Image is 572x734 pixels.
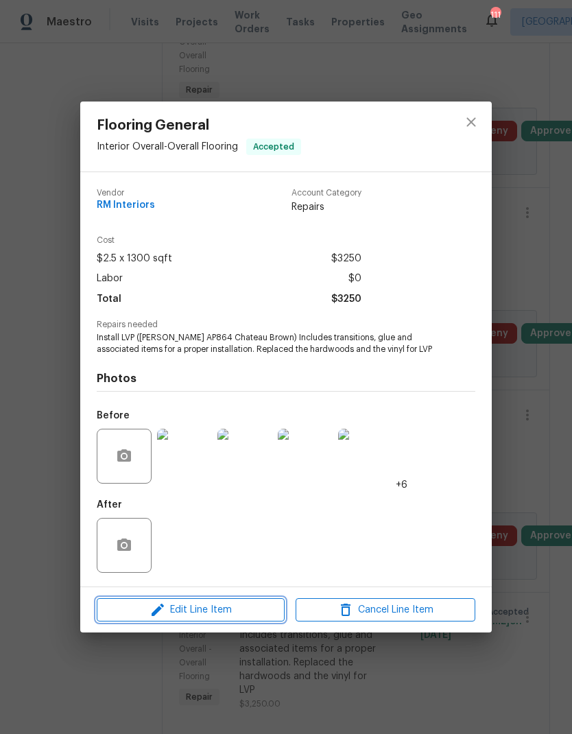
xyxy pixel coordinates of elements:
[296,598,475,622] button: Cancel Line Item
[97,200,155,211] span: RM Interiors
[331,249,361,269] span: $3250
[97,249,172,269] span: $2.5 x 1300 sqft
[490,8,500,22] div: 111
[101,602,281,619] span: Edit Line Item
[248,140,300,154] span: Accepted
[97,411,130,421] h5: Before
[396,478,407,492] span: +6
[291,189,361,198] span: Account Category
[455,106,488,139] button: close
[97,142,238,152] span: Interior Overall - Overall Flooring
[291,200,361,214] span: Repairs
[300,602,471,619] span: Cancel Line Item
[97,118,301,133] span: Flooring General
[97,332,438,355] span: Install LVP ([PERSON_NAME] AP864 Chateau Brown) Includes transitions, glue and associated items f...
[331,289,361,309] span: $3250
[97,189,155,198] span: Vendor
[97,236,361,245] span: Cost
[97,320,475,329] span: Repairs needed
[97,500,122,510] h5: After
[97,289,121,309] span: Total
[97,269,123,289] span: Labor
[97,372,475,386] h4: Photos
[97,598,285,622] button: Edit Line Item
[348,269,361,289] span: $0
